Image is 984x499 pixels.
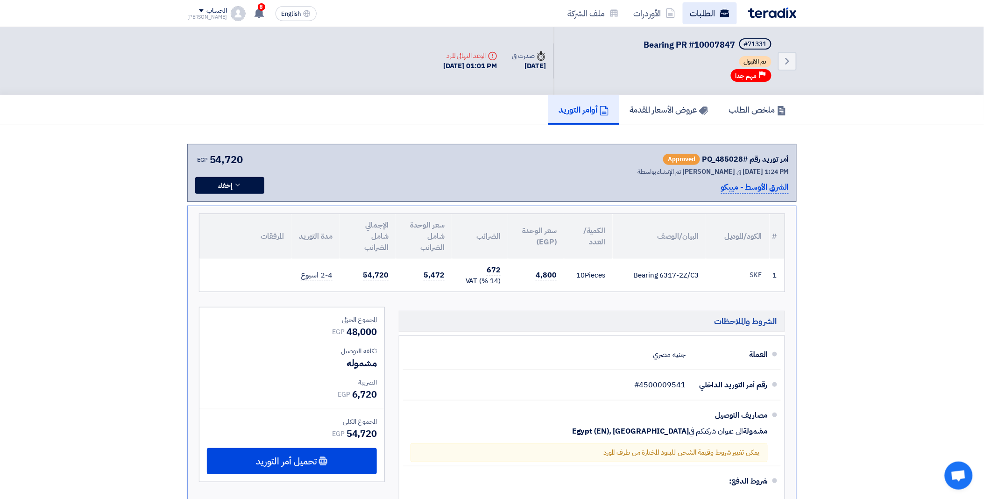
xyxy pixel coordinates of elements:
div: العملة [693,343,768,366]
div: يمكن تغيير شروط وقيمة الشحن للبنود المختارة من طرف المورد [411,443,768,462]
span: Egypt (EN), [GEOGRAPHIC_DATA] [572,427,689,436]
th: مدة التوريد [291,214,340,259]
div: [PERSON_NAME] [187,14,227,20]
img: profile_test.png [231,6,246,21]
span: 672 [487,264,501,276]
h5: Bearing PR #10007847 [644,38,773,51]
span: English [282,11,301,17]
span: 48,000 [347,325,377,339]
span: تم القبول [739,56,772,67]
div: جنيه مصري [653,346,686,364]
span: مشمولة [743,427,768,436]
div: [DATE] 01:01 PM [443,61,497,71]
div: Bearing 6317-2Z/C3 [620,270,699,281]
a: الأوردرات [626,2,683,24]
div: الموعد النهائي للرد [443,51,497,61]
span: EGP [332,327,345,337]
h5: أوامر التوريد [559,104,609,115]
button: إخفاء [195,177,264,194]
span: [PERSON_NAME] [683,167,736,177]
div: أمر توريد رقم #PO_485028 [702,154,789,165]
span: تحميل أمر التوريد [256,457,317,465]
span: 2-4 اسبوع [301,270,333,281]
td: SKF [706,259,770,292]
th: سعر الوحدة شامل الضرائب [396,214,452,259]
span: EGP [338,390,350,399]
span: 8 [258,3,265,11]
a: أوامر التوريد [548,95,619,125]
th: سعر الوحدة (EGP) [508,214,564,259]
span: 54,720 [210,152,243,167]
span: 4,800 [536,270,557,281]
th: المرفقات [199,214,291,259]
h5: عروض الأسعار المقدمة [630,104,708,115]
div: رقم أمر التوريد الداخلي [693,374,768,396]
a: ملخص الطلب [719,95,797,125]
div: المجموع الجزئي [207,315,377,325]
div: (14 %) VAT [460,276,501,286]
p: الشرق الأوسط - ميبكو [721,181,789,194]
div: الضريبة [207,378,377,387]
span: 6,720 [352,387,377,401]
div: #71331 [744,41,767,48]
span: EGP [197,156,208,164]
a: الطلبات [683,2,737,24]
div: تكلفه التوصيل [207,346,377,356]
th: الضرائب [452,214,508,259]
span: EGP [332,429,345,439]
a: عروض الأسعار المقدمة [619,95,719,125]
div: [DATE] [512,61,546,71]
div: المجموع الكلي [207,417,377,427]
td: 1 [770,259,785,292]
th: الكمية/العدد [564,214,613,259]
span: 5,472 [424,270,445,281]
span: 54,720 [347,427,377,441]
th: الإجمالي شامل الضرائب [340,214,396,259]
span: #4500009541 [634,380,686,390]
h5: الشروط والملاحظات [399,311,785,332]
span: مهم جدا [736,71,757,80]
a: ملف الشركة [560,2,626,24]
span: 54,720 [363,270,389,281]
div: Open chat [945,462,973,490]
div: صدرت في [512,51,546,61]
span: Approved [663,154,700,165]
span: الى عنوان شركتكم في [689,427,743,436]
span: [DATE] 1:24 PM [743,167,789,177]
span: مشموله [347,356,377,370]
th: # [770,214,785,259]
th: الكود/الموديل [706,214,770,259]
img: Teradix logo [748,7,797,18]
span: 10 [577,270,585,280]
div: مصاريف التوصيل [693,404,768,427]
td: Pieces [564,259,613,292]
th: البيان/الوصف [613,214,706,259]
span: في [737,167,742,177]
span: تم الإنشاء بواسطة [638,167,681,177]
button: English [276,6,317,21]
h5: ملخص الطلب [729,104,786,115]
span: Bearing PR #10007847 [644,38,736,51]
div: الحساب [206,7,227,15]
div: شروط الدفع: [418,470,768,492]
